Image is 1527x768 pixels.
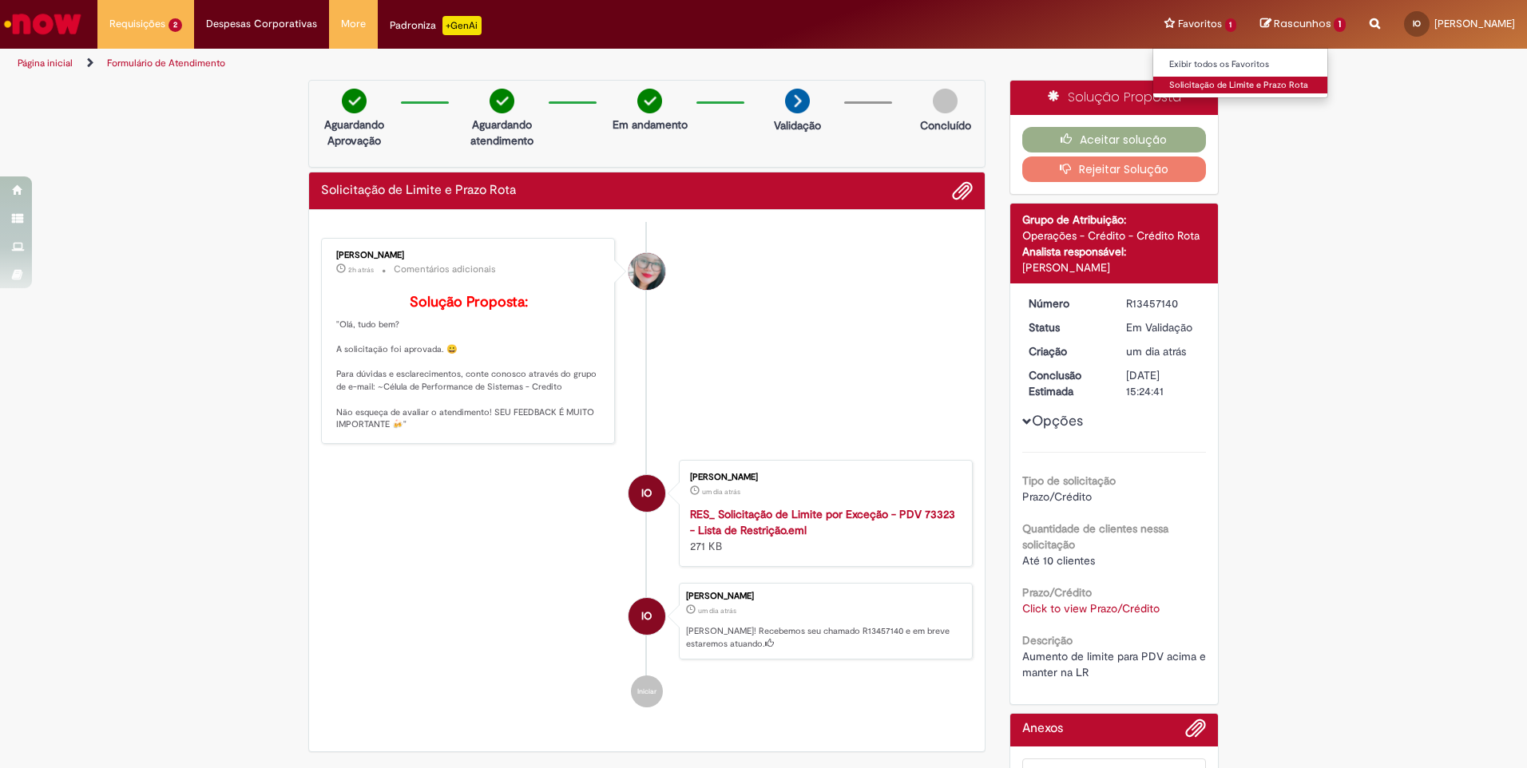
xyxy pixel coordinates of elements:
div: Grupo de Atribuição: [1022,212,1207,228]
a: Exibir todos os Favoritos [1153,56,1329,73]
a: Solicitação de Limite e Prazo Rota [1153,77,1329,94]
a: Página inicial [18,57,73,69]
dt: Conclusão Estimada [1017,367,1115,399]
b: Tipo de solicitação [1022,473,1116,488]
b: Prazo/Crédito [1022,585,1092,600]
dt: Criação [1017,343,1115,359]
a: Rascunhos [1260,17,1346,32]
span: 2h atrás [348,265,374,275]
button: Adicionar anexos [1185,718,1206,746]
div: R13457140 [1126,295,1200,311]
img: ServiceNow [2,8,84,40]
h2: Solicitação de Limite e Prazo Rota Histórico de tíquete [321,184,516,198]
div: Italoelmo OliveiraCavalcanteJunior [629,598,665,635]
small: Comentários adicionais [394,263,496,276]
p: "Olá, tudo bem? A solicitação foi aprovada. 😀 Para dúvidas e esclarecimentos, conte conosco atrav... [336,295,602,431]
span: um dia atrás [698,606,736,616]
button: Adicionar anexos [952,180,973,201]
span: 1 [1225,18,1237,32]
span: Requisições [109,16,165,32]
dt: Status [1017,319,1115,335]
span: 2 [169,18,182,32]
p: Validação [774,117,821,133]
div: Solução Proposta [1010,81,1219,115]
span: Favoritos [1178,16,1222,32]
p: +GenAi [442,16,482,35]
img: check-circle-green.png [342,89,367,113]
span: Prazo/Crédito [1022,489,1092,504]
a: RES_ Solicitação de Limite por Exceção - PDV 73323 - Lista de Restrição.eml [690,507,955,537]
img: arrow-next.png [785,89,810,113]
div: Padroniza [390,16,482,35]
time: 29/08/2025 13:54:21 [348,265,374,275]
span: Até 10 clientes [1022,553,1095,568]
img: check-circle-green.png [490,89,514,113]
span: 1 [1334,18,1346,32]
time: 28/08/2025 11:24:27 [702,487,740,497]
b: Solução Proposta: [410,293,528,311]
div: [PERSON_NAME] [336,251,602,260]
div: Franciele Fernanda Melo dos Santos [629,253,665,290]
button: Rejeitar Solução [1022,156,1207,182]
span: IO [1413,18,1421,29]
div: [PERSON_NAME] [690,473,956,482]
li: Italoelmo OliveiraCavalcanteJunior [321,583,973,659]
ul: Trilhas de página [12,49,1006,78]
a: Formulário de Atendimento [107,57,225,69]
h2: Anexos [1022,722,1063,736]
p: Aguardando atendimento [463,117,541,148]
div: Italoelmo OliveiraCavalcanteJunior [629,475,665,512]
span: Aumento de limite para PDV acima e manter na LR [1022,649,1209,679]
ul: Favoritos [1152,48,1329,98]
div: [PERSON_NAME] [686,592,964,601]
div: [PERSON_NAME] [1022,259,1207,275]
img: img-circle-grey.png [933,89,958,113]
p: Concluído [920,117,971,133]
p: Em andamento [613,117,688,133]
dt: Número [1017,295,1115,311]
p: Aguardando Aprovação [315,117,393,148]
img: check-circle-green.png [637,89,662,113]
div: Analista responsável: [1022,243,1207,259]
button: Aceitar solução [1022,127,1207,152]
b: Descrição [1022,633,1073,647]
ul: Histórico de tíquete [321,222,973,723]
span: [PERSON_NAME] [1434,17,1515,30]
time: 28/08/2025 11:24:37 [1126,344,1186,358]
div: 28/08/2025 11:24:37 [1126,343,1200,359]
span: Rascunhos [1274,16,1331,31]
div: 271 KB [690,506,956,554]
span: um dia atrás [1126,344,1186,358]
span: More [341,16,366,32]
span: IO [641,597,652,635]
b: Quantidade de clientes nessa solicitação [1022,521,1168,552]
span: um dia atrás [702,487,740,497]
div: Em Validação [1126,319,1200,335]
p: [PERSON_NAME]! Recebemos seu chamado R13457140 e em breve estaremos atuando. [686,625,964,650]
a: Click to view Prazo/Crédito [1022,601,1160,616]
div: [DATE] 15:24:41 [1126,367,1200,399]
span: Despesas Corporativas [206,16,317,32]
div: Operações - Crédito - Crédito Rota [1022,228,1207,243]
span: IO [641,474,652,513]
time: 28/08/2025 11:24:37 [698,606,736,616]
